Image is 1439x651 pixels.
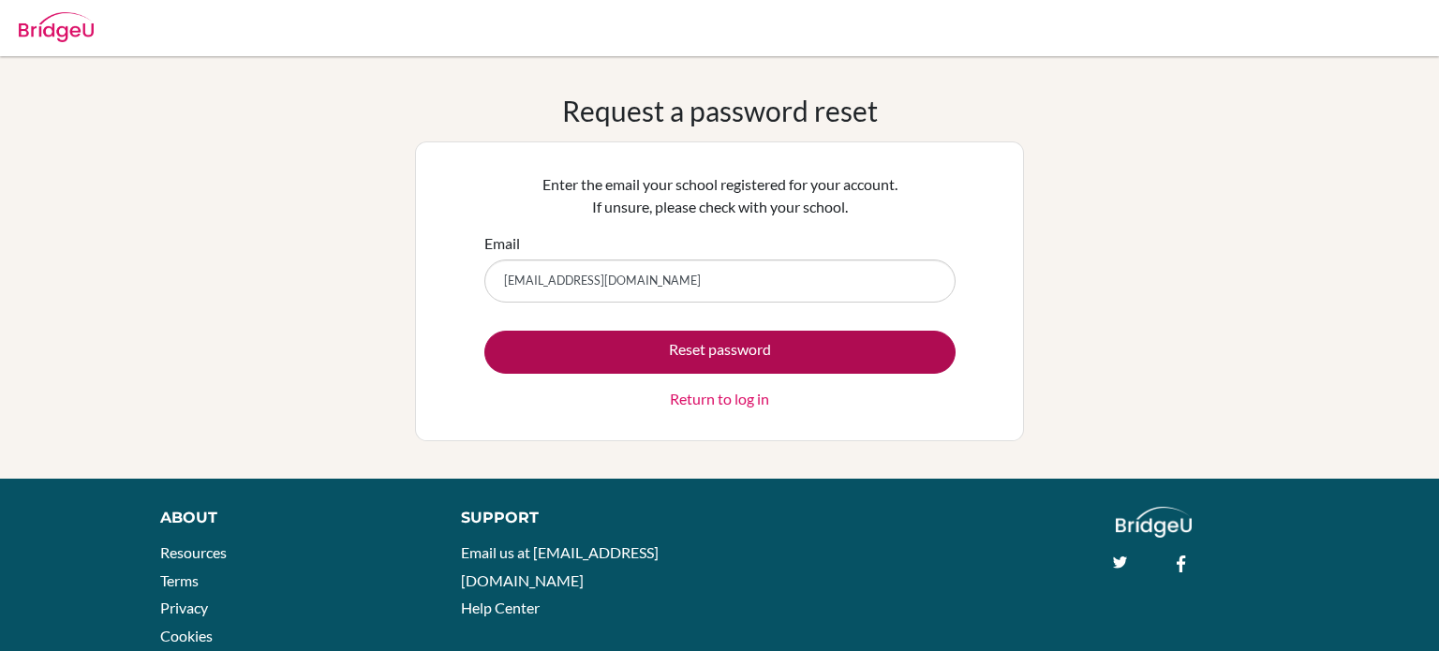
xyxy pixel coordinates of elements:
a: Privacy [160,599,208,616]
p: Enter the email your school registered for your account. If unsure, please check with your school. [484,173,956,218]
a: Terms [160,571,199,589]
a: Email us at [EMAIL_ADDRESS][DOMAIN_NAME] [461,543,659,589]
div: Support [461,507,700,529]
a: Help Center [461,599,540,616]
div: About [160,507,419,529]
a: Cookies [160,627,213,644]
button: Reset password [484,331,956,374]
label: Email [484,232,520,255]
img: Bridge-U [19,12,94,42]
a: Return to log in [670,388,769,410]
h1: Request a password reset [562,94,878,127]
a: Resources [160,543,227,561]
img: logo_white@2x-f4f0deed5e89b7ecb1c2cc34c3e3d731f90f0f143d5ea2071677605dd97b5244.png [1116,507,1192,538]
